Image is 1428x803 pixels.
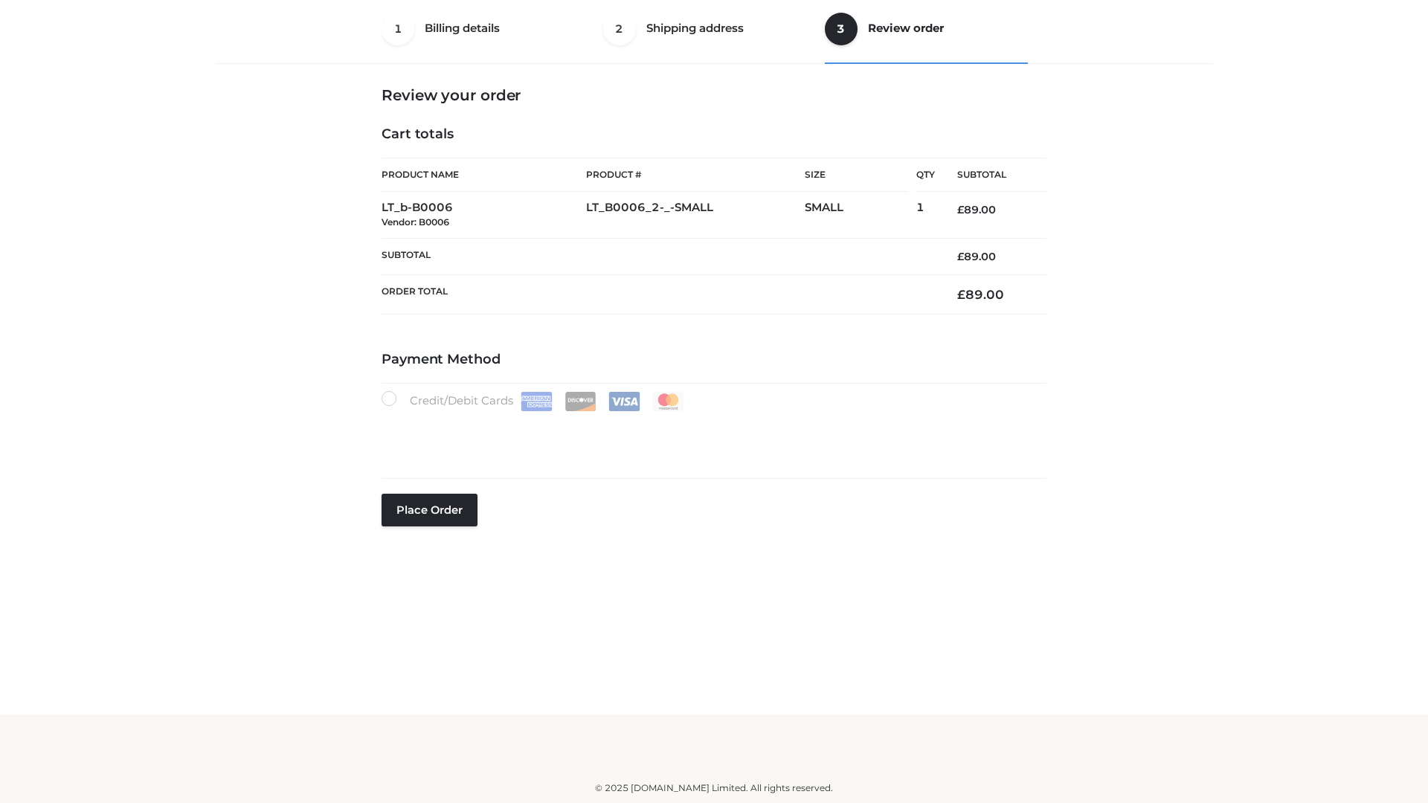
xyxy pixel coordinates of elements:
h3: Review your order [382,86,1046,104]
th: Product Name [382,158,586,192]
img: Amex [521,392,553,411]
button: Place order [382,494,477,526]
img: Mastercard [652,392,684,411]
iframe: Secure payment input frame [379,408,1043,462]
span: £ [957,287,965,302]
td: LT_B0006_2-_-SMALL [586,192,805,239]
h4: Cart totals [382,126,1046,143]
th: Subtotal [935,158,1046,192]
bdi: 89.00 [957,287,1004,302]
td: LT_b-B0006 [382,192,586,239]
td: SMALL [805,192,916,239]
span: £ [957,250,964,263]
label: Credit/Debit Cards [382,391,686,411]
th: Subtotal [382,238,935,274]
small: Vendor: B0006 [382,216,449,228]
th: Qty [916,158,935,192]
th: Order Total [382,275,935,315]
h4: Payment Method [382,352,1046,368]
bdi: 89.00 [957,250,996,263]
div: © 2025 [DOMAIN_NAME] Limited. All rights reserved. [221,781,1207,796]
img: Visa [608,392,640,411]
th: Size [805,158,909,192]
img: Discover [565,392,596,411]
th: Product # [586,158,805,192]
span: £ [957,203,964,216]
bdi: 89.00 [957,203,996,216]
td: 1 [916,192,935,239]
